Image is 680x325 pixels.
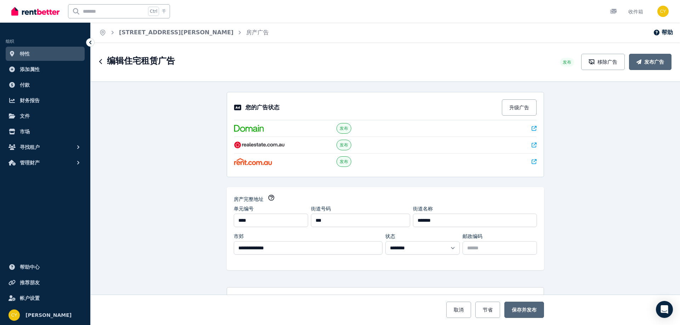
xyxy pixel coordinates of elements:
a: [STREET_ADDRESS][PERSON_NAME] [119,29,233,36]
button: 管理财产 [6,156,85,170]
button: 移除广告 [581,54,625,70]
font: 房产完整地址 [234,196,263,202]
img: 晁一秋 [657,6,669,17]
a: 市场 [6,124,85,139]
font: 文件 [20,113,30,119]
font: 帮助中心 [20,264,40,270]
a: 房产广告 [246,29,269,36]
a: 财务报告 [6,93,85,108]
font: 发布 [563,60,571,65]
font: 千 [162,9,166,14]
font: 保存并发布 [512,307,537,313]
button: 取消 [446,302,471,318]
img: RealEstate.com.au [234,141,285,149]
font: [PERSON_NAME] [25,312,72,318]
font: 发布 [340,126,348,131]
font: 单元编号 [234,206,254,211]
div: 打开 Intercom Messenger [656,301,673,318]
font: 移除广告 [597,59,617,65]
a: 文件 [6,109,85,123]
a: 添加属性 [6,62,85,76]
font: 特性 [20,51,30,57]
button: 寻找租户 [6,140,85,154]
font: 街道名称 [413,206,433,211]
font: 邮政编码 [463,233,482,239]
a: 推荐朋友 [6,275,85,290]
font: 推荐朋友 [20,280,40,285]
nav: 面包屑 [91,23,277,42]
font: 发布 [340,143,348,147]
img: RentBetter [11,6,59,17]
font: 组织 [6,39,14,44]
img: Rent.com.au [234,158,272,165]
font: 发布广告 [644,59,664,65]
button: 保存并发布 [504,302,544,318]
button: 节省 [475,302,500,318]
button: 发布广告 [629,54,671,70]
font: 财务报告 [20,98,40,103]
font: 节省 [483,307,493,313]
font: 取消 [454,307,464,313]
font: 管理财产 [20,160,40,166]
font: 收件箱 [628,9,643,14]
button: 升级广告 [502,99,537,116]
font: 帐户设置 [20,295,40,301]
a: 帐户设置 [6,291,85,305]
font: Ctrl [150,9,157,14]
font: 付款 [20,82,30,88]
font: 状态 [385,233,395,239]
font: 寻找租户 [20,144,40,150]
font: 街道号码 [311,206,331,211]
img: Domain.com.au [234,125,264,132]
font: 添加属性 [20,66,40,72]
font: 升级广告 [509,105,529,110]
a: 特性 [6,47,85,61]
font: 编辑住宅租赁广告 [107,56,175,66]
a: 付款 [6,78,85,92]
font: 帮助 [662,29,673,36]
font: 市郊 [234,233,244,239]
a: 帮助中心 [6,260,85,274]
font: 市场 [20,129,30,134]
font: 发布 [340,159,348,164]
button: 帮助 [653,28,673,37]
img: 晁一秋 [8,309,20,321]
font: 您的广告状态 [245,104,279,111]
